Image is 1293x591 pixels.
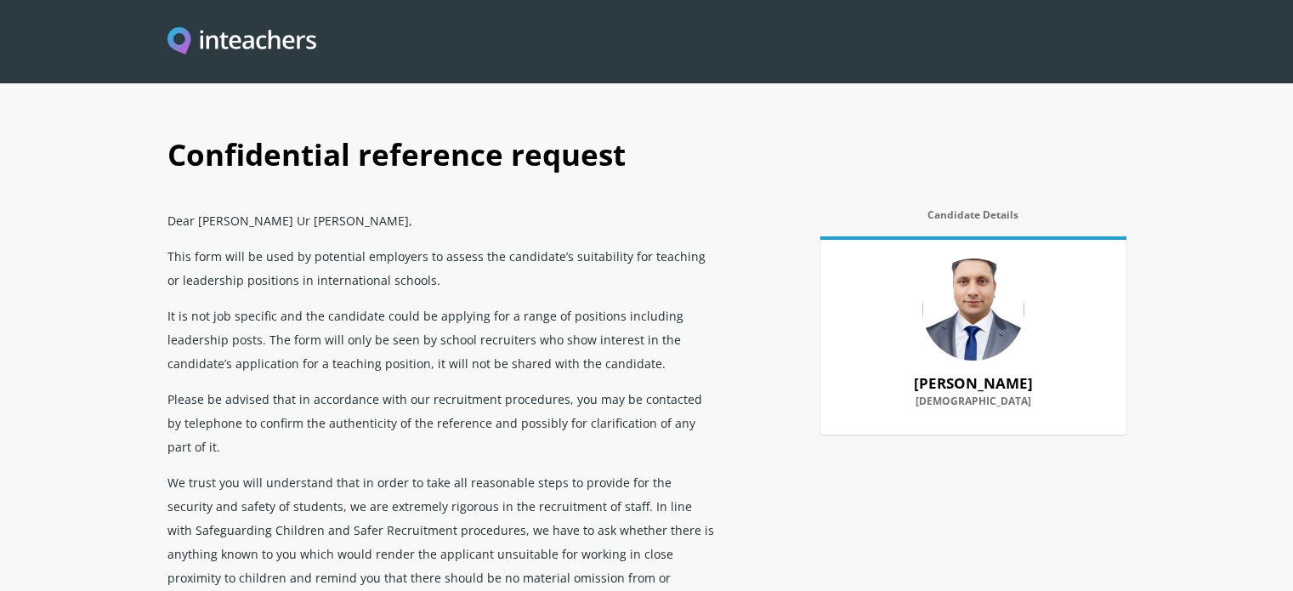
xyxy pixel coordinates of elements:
img: Inteachers [167,27,317,57]
p: It is not job specific and the candidate could be applying for a range of positions including lea... [167,298,718,381]
h1: Confidential reference request [167,119,1126,202]
p: This form will be used by potential employers to assess the candidate’s suitability for teaching ... [167,238,718,298]
label: Candidate Details [820,209,1126,231]
strong: [PERSON_NAME] [914,373,1033,393]
a: Visit this site's homepage [167,27,317,57]
img: 80694 [922,259,1024,361]
p: Please be advised that in accordance with our recruitment procedures, you may be contacted by tel... [167,381,718,464]
p: Dear [PERSON_NAME] Ur [PERSON_NAME], [167,202,718,238]
label: [DEMOGRAPHIC_DATA] [841,395,1106,418]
